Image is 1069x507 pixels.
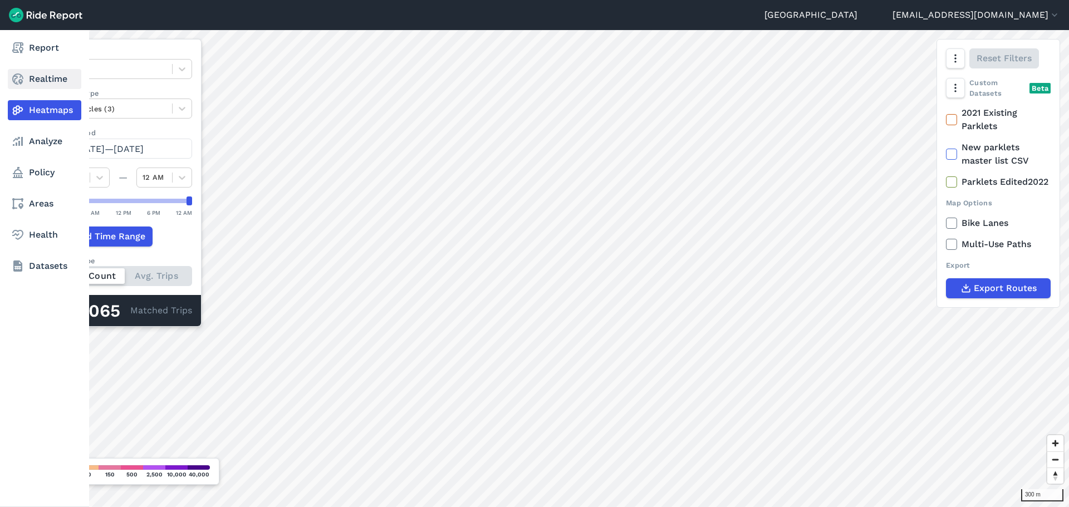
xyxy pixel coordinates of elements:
[8,163,81,183] a: Policy
[147,208,160,218] div: 6 PM
[1029,83,1051,93] div: Beta
[946,238,1051,251] label: Multi-Use Paths
[946,175,1051,189] label: Parklets Edited2022
[977,52,1032,65] span: Reset Filters
[1021,489,1063,501] div: 300 m
[54,255,192,266] div: Count Type
[1047,435,1063,451] button: Zoom in
[75,144,144,154] span: [DATE]—[DATE]
[8,38,81,58] a: Report
[946,278,1051,298] button: Export Routes
[764,8,857,22] a: [GEOGRAPHIC_DATA]
[974,282,1037,295] span: Export Routes
[54,88,192,99] label: Vehicle Type
[75,230,145,243] span: Add Time Range
[969,48,1039,68] button: Reset Filters
[946,216,1051,230] label: Bike Lanes
[8,194,81,214] a: Areas
[36,30,1069,507] canvas: Map
[54,127,192,138] label: Data Period
[45,295,201,326] div: Matched Trips
[8,69,81,89] a: Realtime
[9,8,82,22] img: Ride Report
[8,225,81,245] a: Health
[946,260,1051,270] div: Export
[1047,451,1063,467] button: Zoom out
[1047,467,1063,484] button: Reset bearing to north
[176,208,192,218] div: 12 AM
[8,131,81,151] a: Analyze
[54,48,192,59] label: Data Type
[893,8,1060,22] button: [EMAIL_ADDRESS][DOMAIN_NAME]
[946,106,1051,133] label: 2021 Existing Parklets
[86,208,100,218] div: 6 AM
[946,77,1051,99] div: Custom Datasets
[946,198,1051,208] div: Map Options
[8,256,81,276] a: Datasets
[946,141,1051,168] label: New parklets master list CSV
[110,171,136,184] div: —
[54,304,130,318] div: 732,065
[54,139,192,159] button: [DATE]—[DATE]
[54,227,153,247] button: Add Time Range
[116,208,131,218] div: 12 PM
[8,100,81,120] a: Heatmaps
